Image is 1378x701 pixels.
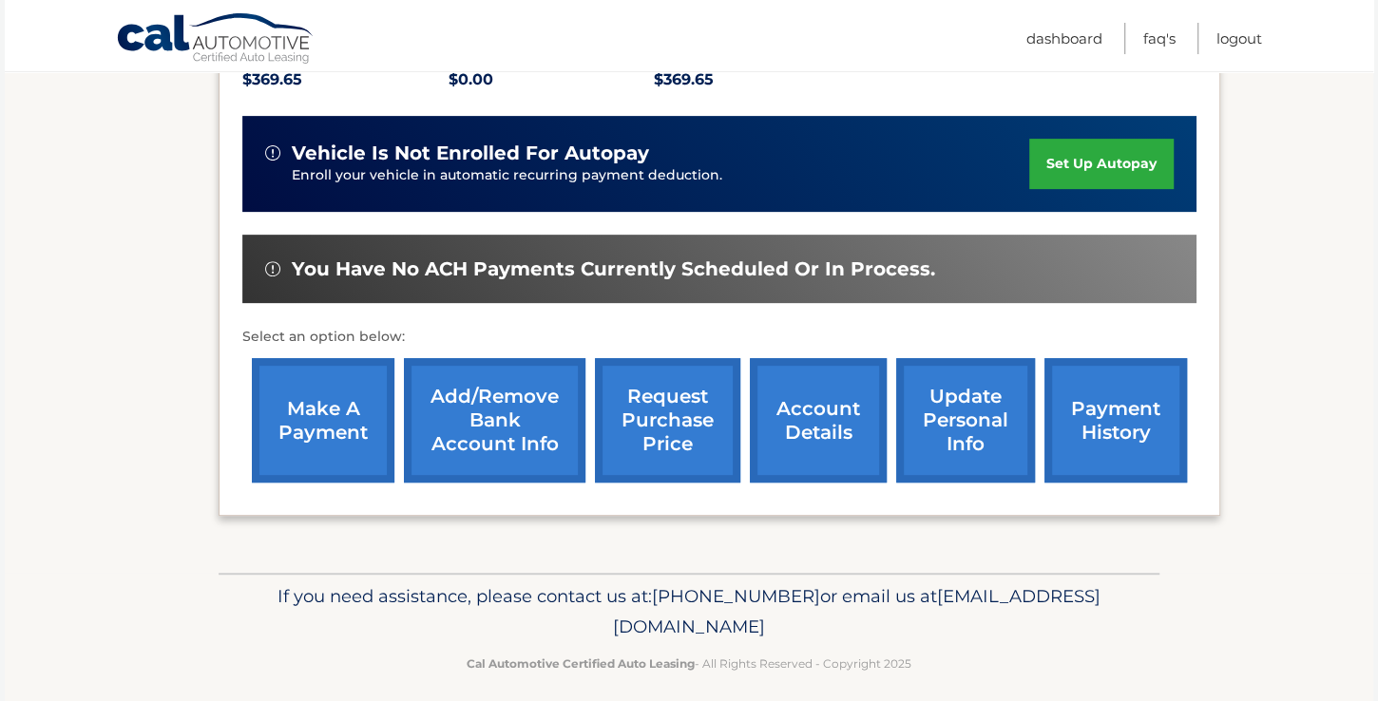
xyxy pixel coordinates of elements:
span: [EMAIL_ADDRESS][DOMAIN_NAME] [613,585,1100,637]
a: make a payment [252,358,394,483]
img: alert-white.svg [265,145,280,161]
a: update personal info [896,358,1035,483]
span: You have no ACH payments currently scheduled or in process. [292,257,935,281]
p: $369.65 [242,66,449,93]
strong: Cal Automotive Certified Auto Leasing [467,656,695,671]
a: account details [750,358,887,483]
a: Logout [1216,23,1262,54]
p: Select an option below: [242,326,1196,349]
p: $0.00 [449,66,655,93]
span: vehicle is not enrolled for autopay [292,142,649,165]
a: request purchase price [595,358,740,483]
a: Add/Remove bank account info [404,358,585,483]
a: set up autopay [1029,139,1174,189]
p: Enroll your vehicle in automatic recurring payment deduction. [292,165,1029,186]
a: payment history [1044,358,1187,483]
a: FAQ's [1143,23,1176,54]
a: Dashboard [1026,23,1102,54]
a: Cal Automotive [116,12,316,67]
p: $369.65 [654,66,860,93]
p: If you need assistance, please contact us at: or email us at [231,581,1147,642]
span: [PHONE_NUMBER] [652,585,820,607]
p: - All Rights Reserved - Copyright 2025 [231,654,1147,673]
img: alert-white.svg [265,261,280,276]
